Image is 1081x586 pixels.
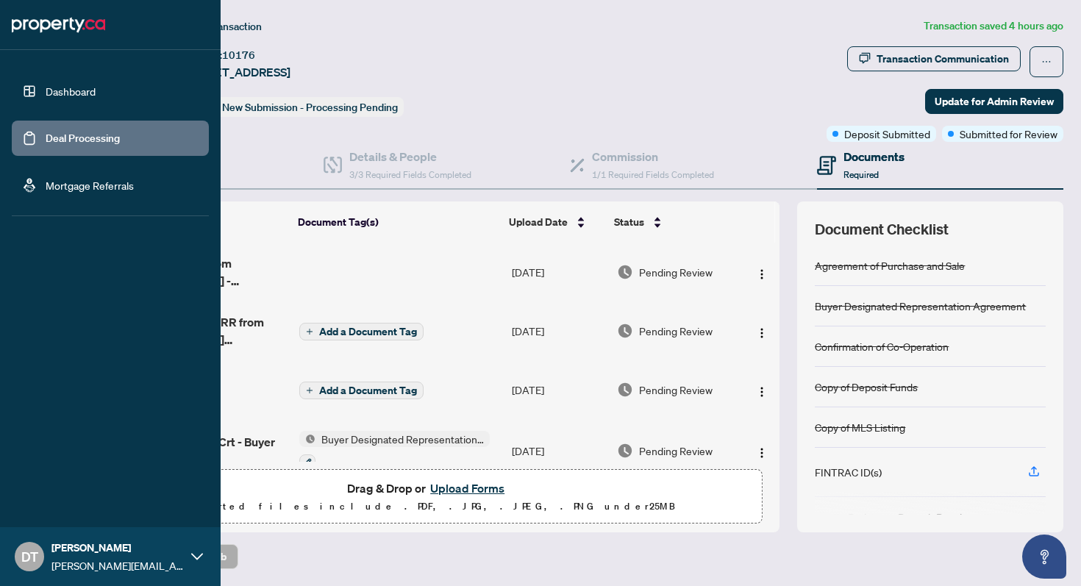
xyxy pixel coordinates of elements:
[617,382,633,398] img: Document Status
[503,201,607,243] th: Upload Date
[1041,57,1052,67] span: ellipsis
[750,439,774,462] button: Logo
[815,298,1026,314] div: Buyer Designated Representation Agreement
[815,338,949,354] div: Confirmation of Co-Operation
[182,97,404,117] div: Status:
[756,447,768,459] img: Logo
[925,89,1063,114] button: Update for Admin Review
[306,387,313,394] span: plus
[617,323,633,339] img: Document Status
[95,470,761,524] span: Drag & Drop orUpload FormsSupported files include .PDF, .JPG, .JPEG, .PNG under25MB
[506,360,611,419] td: [DATE]
[815,379,918,395] div: Copy of Deposit Funds
[639,443,713,459] span: Pending Review
[608,201,739,243] th: Status
[614,214,644,230] span: Status
[349,169,471,180] span: 3/3 Required Fields Completed
[299,382,424,399] button: Add a Document Tag
[51,557,184,574] span: [PERSON_NAME][EMAIL_ADDRESS][DOMAIN_NAME]
[21,546,38,567] span: DT
[617,264,633,280] img: Document Status
[299,322,424,341] button: Add a Document Tag
[750,319,774,343] button: Logo
[639,323,713,339] span: Pending Review
[750,260,774,284] button: Logo
[347,479,509,498] span: Drag & Drop or
[299,431,490,471] button: Status IconBuyer Designated Representation Agreement
[815,464,882,480] div: FINTRAC ID(s)
[46,132,120,145] a: Deal Processing
[349,148,471,165] h4: Details & People
[935,90,1054,113] span: Update for Admin Review
[756,268,768,280] img: Logo
[104,498,752,515] p: Supported files include .PDF, .JPG, .JPEG, .PNG under 25 MB
[592,148,714,165] h4: Commission
[12,13,105,37] img: logo
[592,169,714,180] span: 1/1 Required Fields Completed
[222,101,398,114] span: New Submission - Processing Pending
[315,431,490,447] span: Buyer Designated Representation Agreement
[46,85,96,98] a: Dashboard
[299,431,315,447] img: Status Icon
[292,201,504,243] th: Document Tag(s)
[506,301,611,360] td: [DATE]
[639,382,713,398] span: Pending Review
[222,49,255,62] span: 10176
[46,179,134,192] a: Mortgage Referrals
[843,148,905,165] h4: Documents
[426,479,509,498] button: Upload Forms
[756,386,768,398] img: Logo
[815,219,949,240] span: Document Checklist
[750,378,774,401] button: Logo
[506,243,611,301] td: [DATE]
[319,326,417,337] span: Add a Document Tag
[182,63,290,81] span: [STREET_ADDRESS]
[1022,535,1066,579] button: Open asap
[299,323,424,340] button: Add a Document Tag
[617,443,633,459] img: Document Status
[299,381,424,400] button: Add a Document Tag
[183,20,262,33] span: View Transaction
[506,419,611,482] td: [DATE]
[319,385,417,396] span: Add a Document Tag
[844,126,930,142] span: Deposit Submitted
[847,46,1021,71] button: Transaction Communication
[815,419,905,435] div: Copy of MLS Listing
[843,169,879,180] span: Required
[877,47,1009,71] div: Transaction Communication
[639,264,713,280] span: Pending Review
[306,328,313,335] span: plus
[51,540,184,556] span: [PERSON_NAME]
[756,327,768,339] img: Logo
[960,126,1057,142] span: Submitted for Review
[509,214,568,230] span: Upload Date
[924,18,1063,35] article: Transaction saved 4 hours ago
[815,257,965,274] div: Agreement of Purchase and Sale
